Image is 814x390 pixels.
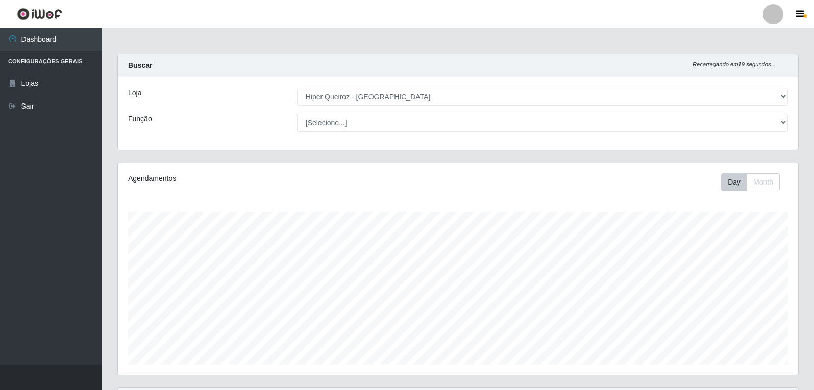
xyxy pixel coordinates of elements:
label: Função [128,114,152,124]
div: Agendamentos [128,173,394,184]
div: First group [721,173,780,191]
img: CoreUI Logo [17,8,62,20]
label: Loja [128,88,141,98]
strong: Buscar [128,61,152,69]
i: Recarregando em 19 segundos... [693,61,776,67]
div: Toolbar with button groups [721,173,788,191]
button: Month [747,173,780,191]
button: Day [721,173,747,191]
